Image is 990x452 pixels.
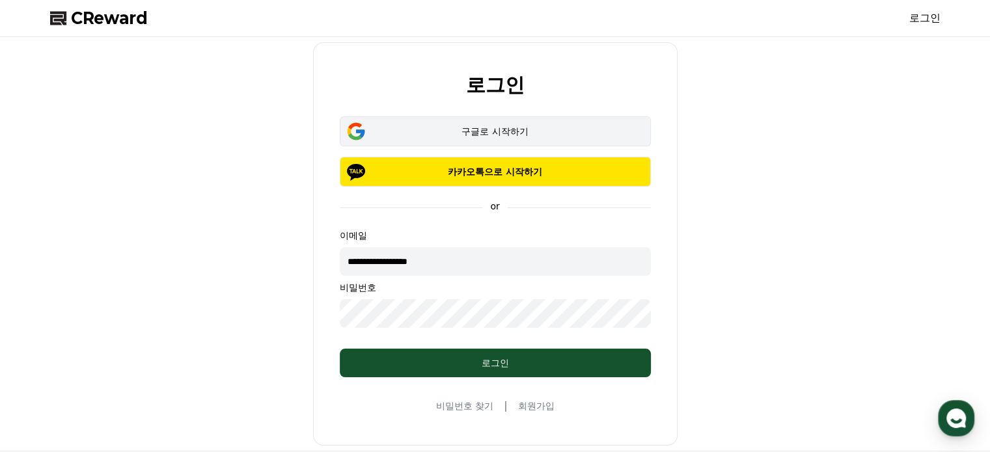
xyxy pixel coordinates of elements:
[340,281,651,294] p: 비밀번호
[168,344,250,377] a: 설정
[359,165,632,178] p: 카카오톡으로 시작하기
[504,398,507,414] span: |
[466,74,525,96] h2: 로그인
[50,8,148,29] a: CReward
[340,157,651,187] button: 카카오톡으로 시작하기
[340,229,651,242] p: 이메일
[86,344,168,377] a: 대화
[340,349,651,377] button: 로그인
[482,200,507,213] p: or
[71,8,148,29] span: CReward
[201,364,217,374] span: 설정
[119,364,135,375] span: 대화
[436,399,493,412] a: 비밀번호 찾기
[340,116,651,146] button: 구글로 시작하기
[366,356,625,369] div: 로그인
[517,399,554,412] a: 회원가입
[4,344,86,377] a: 홈
[909,10,941,26] a: 로그인
[359,125,632,138] div: 구글로 시작하기
[41,364,49,374] span: 홈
